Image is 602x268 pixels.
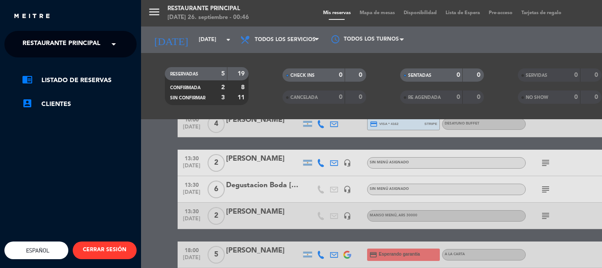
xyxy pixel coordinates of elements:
[24,247,49,254] span: Español
[22,75,137,86] a: chrome_reader_modeListado de Reservas
[22,35,100,53] span: Restaurante Principal
[22,74,33,85] i: chrome_reader_mode
[73,242,137,259] button: CERRAR SESIÓN
[13,13,51,20] img: MEITRE
[22,99,137,109] a: account_boxClientes
[22,98,33,109] i: account_box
